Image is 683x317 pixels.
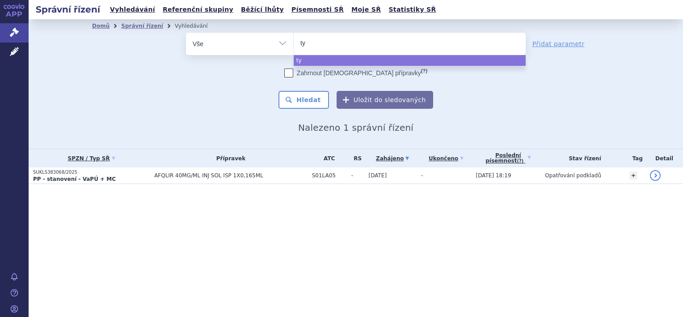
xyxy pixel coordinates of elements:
[238,4,287,16] a: Běžící lhůty
[92,23,110,29] a: Domů
[629,171,637,180] a: +
[368,172,387,179] span: [DATE]
[476,149,541,167] a: Poslednípísemnost(?)
[33,152,150,165] a: SPZN / Typ SŘ
[368,152,416,165] a: Zahájeno
[312,172,347,179] span: S01LA05
[33,169,150,176] p: SUKLS383068/2025
[150,149,308,167] th: Přípravek
[540,149,625,167] th: Stav řízení
[625,149,645,167] th: Tag
[337,91,433,109] button: Uložit do sledovaných
[421,68,427,74] abbr: (?)
[476,172,511,179] span: [DATE] 18:19
[107,4,158,16] a: Vyhledávání
[308,149,347,167] th: ATC
[650,170,661,181] a: detail
[517,158,523,164] abbr: (?)
[160,4,236,16] a: Referenční skupiny
[289,4,346,16] a: Písemnosti SŘ
[386,4,438,16] a: Statistiky SŘ
[347,149,364,167] th: RS
[532,39,585,48] a: Přidat parametr
[349,4,384,16] a: Moje SŘ
[278,91,329,109] button: Hledat
[294,55,526,66] li: ty
[284,69,427,77] label: Zahrnout [DEMOGRAPHIC_DATA] přípravky
[421,152,472,165] a: Ukončeno
[154,172,308,179] span: AFQLIR 40MG/ML INJ SOL ISP 1X0,165ML
[33,176,116,182] strong: PP - stanovení - VaPÚ + MC
[645,149,683,167] th: Detail
[121,23,163,29] a: Správní řízení
[298,122,413,133] span: Nalezeno 1 správní řízení
[421,172,423,179] span: -
[351,172,364,179] span: -
[545,172,601,179] span: Opatřování podkladů
[175,19,219,33] li: Vyhledávání
[29,3,107,16] h2: Správní řízení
